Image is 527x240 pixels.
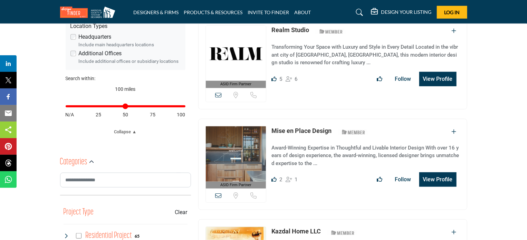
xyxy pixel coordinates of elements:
[286,175,298,184] div: Followers
[150,111,155,118] span: 75
[391,173,416,186] button: Follow
[64,206,94,219] button: Project Type
[60,173,191,188] input: Search Category
[206,26,266,81] img: Realm Studio
[271,39,460,67] a: Transforming Your Space with Luxury and Style in Every Detail Located in the vibrant city of [GEO...
[271,177,277,182] i: Likes
[175,208,188,217] buton: Clear
[349,7,367,18] a: Search
[286,75,298,83] div: Followers
[206,126,266,182] img: Mise en Place Design
[391,72,416,86] button: Follow
[70,22,181,30] div: Location Types
[271,43,460,67] p: Transforming Your Space with Luxury and Style in Every Detail Located in the vibrant city of [GEO...
[135,233,140,239] div: 65 Results For Residential Project
[295,9,311,15] a: ABOUT
[271,228,321,235] a: Kazdal Home LLC
[271,76,277,81] i: Likes
[206,26,266,88] a: ASID Firm Partner
[444,9,460,15] span: Log In
[177,111,185,118] span: 100
[279,76,282,82] span: 5
[220,182,251,188] span: ASID Firm Partner
[295,76,297,82] span: 6
[373,173,387,186] button: Like listing
[79,33,112,41] label: Headquarters
[316,27,347,36] img: ASID Members Badge Icon
[437,6,467,19] button: Log In
[279,176,282,183] span: 2
[452,128,457,135] a: Add To List
[220,81,251,87] span: ASID Firm Partner
[338,128,369,136] img: ASID Members Badge Icon
[66,128,185,135] a: Collapse ▲
[79,58,181,65] div: Include additional offices or subsidiary locations
[135,234,140,239] b: 65
[271,144,460,167] p: Award-Winning Expertise in Thoughtful and Livable Interior Design With over 16 years of design ex...
[419,72,457,86] button: View Profile
[66,111,74,118] span: N/A
[248,9,289,15] a: INVITE TO FINDER
[76,233,82,239] input: Select Residential Project checkbox
[452,229,457,236] a: Add To List
[271,127,332,134] a: Mise en Place Design
[271,26,309,33] a: Realm Studio
[133,9,179,15] a: DESIGNERS & FIRMS
[419,172,457,187] button: View Profile
[327,228,358,237] img: ASID Members Badge Icon
[96,111,101,118] span: 25
[271,227,321,236] p: Kazdal Home LLC
[271,140,460,167] a: Award-Winning Expertise in Thoughtful and Livable Interior Design With over 16 years of design ex...
[123,111,128,118] span: 50
[381,9,432,15] h5: DESIGN YOUR LISTING
[79,49,122,58] label: Additional Offices
[115,86,136,92] span: 100 miles
[373,72,387,86] button: Like listing
[60,7,119,18] img: Site Logo
[452,28,457,34] a: Add To List
[371,8,432,17] div: DESIGN YOUR LISTING
[271,126,332,135] p: Mise en Place Design
[295,176,297,183] span: 1
[271,25,309,35] p: Realm Studio
[79,41,181,48] div: Include main headquarters locations
[66,75,185,82] div: Search within:
[60,156,87,169] h2: Categories
[184,9,243,15] a: PRODUCTS & RESOURCES
[206,126,266,189] a: ASID Firm Partner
